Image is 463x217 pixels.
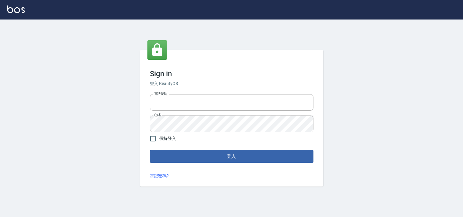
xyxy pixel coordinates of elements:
[154,91,167,96] label: 電話號碼
[7,5,25,13] img: Logo
[159,135,176,142] span: 保持登入
[150,150,313,163] button: 登入
[150,80,313,87] h6: 登入 BeautyOS
[154,113,161,117] label: 密碼
[150,69,313,78] h3: Sign in
[150,173,169,179] a: 忘記密碼?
